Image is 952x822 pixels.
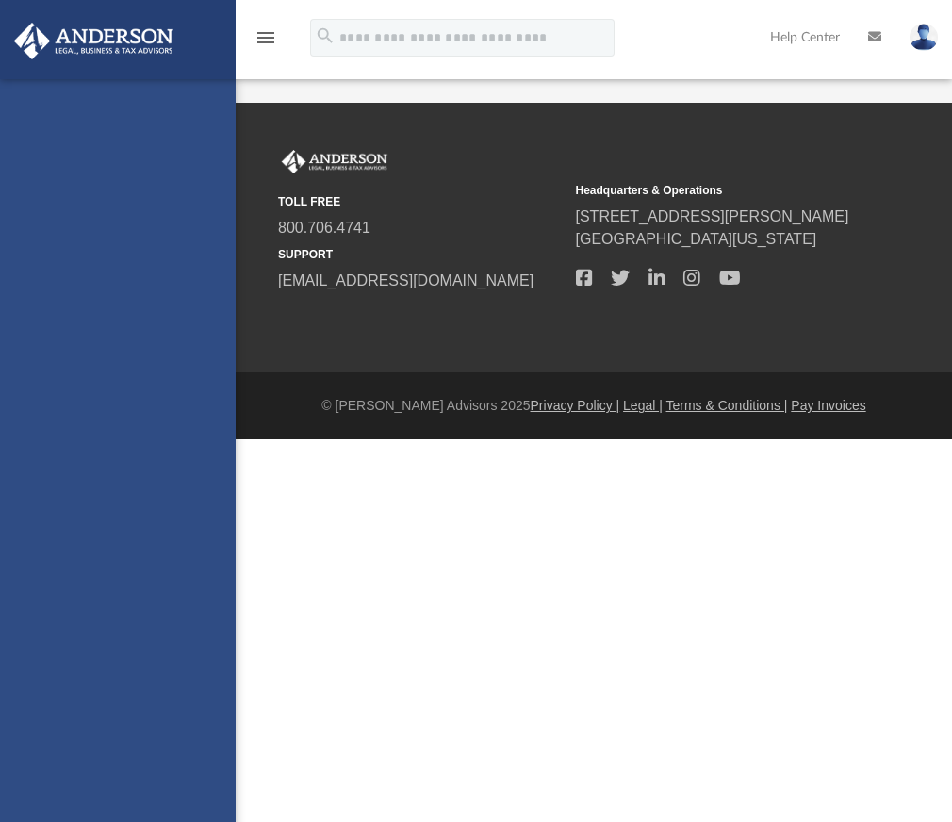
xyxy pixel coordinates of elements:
small: TOLL FREE [278,193,563,210]
i: search [315,25,336,46]
a: Privacy Policy | [531,398,620,413]
i: menu [254,26,277,49]
a: Legal | [623,398,663,413]
img: Anderson Advisors Platinum Portal [8,23,179,59]
small: SUPPORT [278,246,563,263]
a: Terms & Conditions | [666,398,788,413]
a: 800.706.4741 [278,220,370,236]
a: menu [254,36,277,49]
a: [STREET_ADDRESS][PERSON_NAME] [576,208,849,224]
img: Anderson Advisors Platinum Portal [278,150,391,174]
a: [EMAIL_ADDRESS][DOMAIN_NAME] [278,272,533,288]
div: © [PERSON_NAME] Advisors 2025 [236,396,952,416]
a: [GEOGRAPHIC_DATA][US_STATE] [576,231,817,247]
a: Pay Invoices [791,398,865,413]
img: User Pic [910,24,938,51]
small: Headquarters & Operations [576,182,861,199]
